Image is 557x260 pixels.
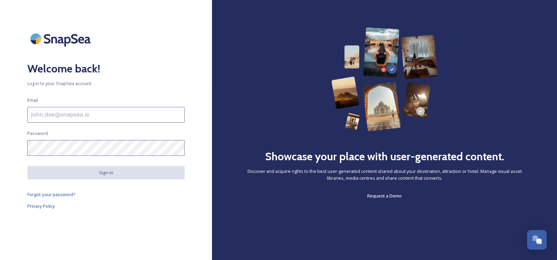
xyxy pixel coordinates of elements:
[27,80,185,87] span: Log in to your SnapSea account
[27,166,185,179] button: Sign in
[27,203,55,209] span: Privacy Policy
[27,191,76,197] span: Forgot your password?
[27,107,185,123] input: john.doe@snapsea.io
[527,230,547,250] button: Open Chat
[27,60,185,77] h2: Welcome back!
[239,168,530,181] span: Discover and acquire rights to the best user-generated content shared about your destination, att...
[367,192,402,200] a: Request a Demo
[27,202,185,210] a: Privacy Policy
[27,27,96,50] img: SnapSea Logo
[367,193,402,199] span: Request a Demo
[27,130,48,137] span: Password
[27,97,38,104] span: Email
[27,190,185,199] a: Forgot your password?
[265,148,504,165] h2: Showcase your place with user-generated content.
[331,27,438,131] img: 63b42ca75bacad526042e722_Group%20154-p-800.png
